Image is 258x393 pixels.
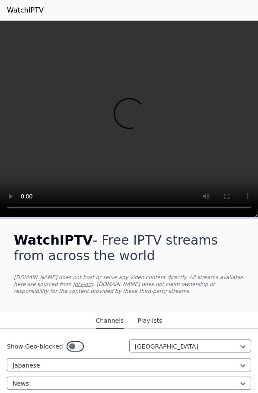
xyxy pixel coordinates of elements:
[7,5,44,16] a: WatchIPTV
[96,313,124,329] button: Channels
[14,233,244,264] h1: - Free IPTV streams from across the world
[14,274,244,295] p: [DOMAIN_NAME] does not host or serve any video content directly. All streams available here are s...
[73,281,93,287] a: iptv-org
[14,233,93,248] span: WatchIPTV
[137,313,162,329] button: Playlists
[7,342,63,351] label: Show Geo-blocked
